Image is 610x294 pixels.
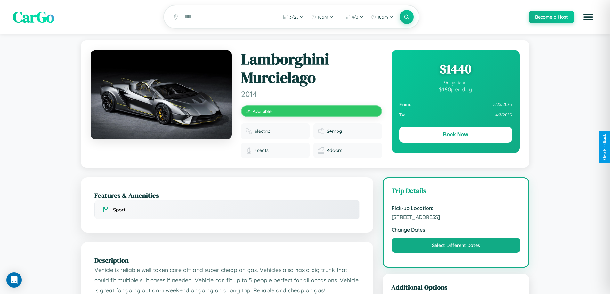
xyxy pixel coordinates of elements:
[399,112,406,118] strong: To:
[91,50,232,139] img: Lamborghini Murcielago 2014
[255,147,269,153] span: 4 seats
[399,99,512,110] div: 3 / 25 / 2026
[392,186,521,198] h3: Trip Details
[280,12,307,22] button: 3/25
[241,50,382,87] h1: Lamborghini Murcielago
[602,134,607,160] div: Give Feedback
[6,272,22,288] div: Open Intercom Messenger
[399,80,512,86] div: 9 days total
[246,128,252,134] img: Fuel type
[246,147,252,154] img: Seats
[392,238,521,253] button: Select Different Dates
[253,108,272,114] span: Available
[392,214,521,220] span: [STREET_ADDRESS]
[368,12,396,22] button: 10am
[399,60,512,77] div: $ 1440
[255,128,270,134] span: electric
[399,102,412,107] strong: From:
[94,256,360,265] h2: Description
[392,205,521,211] strong: Pick-up Location:
[352,14,358,20] span: 4 / 3
[241,89,382,99] span: 2014
[94,191,360,200] h2: Features & Amenities
[529,11,574,23] button: Become a Host
[113,207,126,213] span: Sport
[378,14,388,20] span: 10am
[308,12,337,22] button: 10am
[327,147,342,153] span: 4 doors
[13,6,54,28] span: CarGo
[399,86,512,93] div: $ 160 per day
[391,282,521,292] h3: Additional Options
[318,14,328,20] span: 10am
[392,226,521,233] strong: Change Dates:
[318,147,324,154] img: Doors
[327,128,342,134] span: 24 mpg
[318,128,324,134] img: Fuel efficiency
[289,14,298,20] span: 3 / 25
[399,127,512,143] button: Book Now
[342,12,367,22] button: 4/3
[579,8,597,26] button: Open menu
[399,110,512,120] div: 4 / 3 / 2026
